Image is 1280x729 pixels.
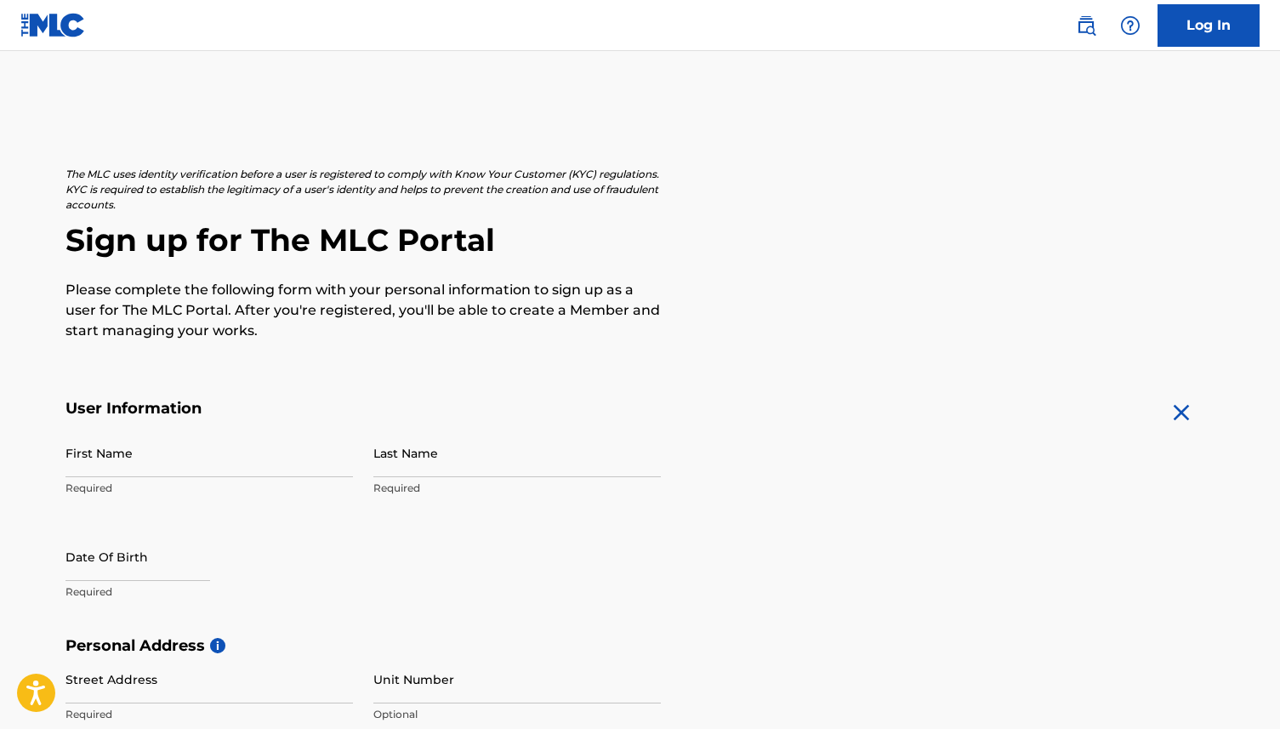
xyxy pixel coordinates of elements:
p: Required [65,481,353,496]
p: Required [373,481,661,496]
div: Help [1113,9,1147,43]
img: MLC Logo [20,13,86,37]
p: The MLC uses identity verification before a user is registered to comply with Know Your Customer ... [65,167,661,213]
h5: Personal Address [65,636,1215,656]
a: Log In [1158,4,1260,47]
h5: User Information [65,399,661,419]
a: Public Search [1069,9,1103,43]
h2: Sign up for The MLC Portal [65,221,1215,259]
p: Optional [373,707,661,722]
img: help [1120,15,1141,36]
img: search [1076,15,1096,36]
p: Required [65,584,353,600]
img: close [1168,399,1195,426]
p: Required [65,707,353,722]
p: Please complete the following form with your personal information to sign up as a user for The ML... [65,280,661,341]
span: i [210,638,225,653]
